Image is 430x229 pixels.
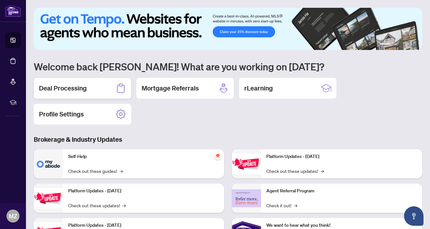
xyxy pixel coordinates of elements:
p: We want to hear what you think! [266,222,417,229]
p: Self-Help [68,153,219,160]
p: Platform Updates - [DATE] [68,187,219,195]
button: 3 [398,43,400,46]
a: Check out these updates!→ [266,167,324,175]
h2: rLearning [244,84,273,93]
a: Check it out!→ [266,202,297,209]
span: → [122,202,126,209]
img: logo [5,5,21,17]
p: Platform Updates - [DATE] [68,222,219,229]
button: Open asap [404,206,424,226]
h1: Welcome back [PERSON_NAME]! What are you working on [DATE]? [34,60,422,73]
p: Agent Referral Program [266,187,417,195]
img: Platform Updates - June 23, 2025 [232,154,261,174]
button: 5 [408,43,411,46]
h2: Mortgage Referrals [142,84,199,93]
span: → [321,167,324,175]
a: Check out these updates!→ [68,202,126,209]
button: 4 [403,43,405,46]
img: Agent Referral Program [232,189,261,207]
img: Self-Help [34,149,63,178]
span: → [120,167,123,175]
h2: Profile Settings [39,110,84,119]
a: Check out these guides!→ [68,167,123,175]
img: Slide 0 [34,8,422,50]
button: 1 [379,43,390,46]
img: Platform Updates - September 16, 2025 [34,188,63,209]
span: pushpin [214,152,221,160]
button: 2 [392,43,395,46]
span: → [294,202,297,209]
p: Platform Updates - [DATE] [266,153,417,160]
h3: Brokerage & Industry Updates [34,135,422,144]
h2: Deal Processing [39,84,87,93]
button: 6 [413,43,416,46]
span: MZ [9,211,17,221]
